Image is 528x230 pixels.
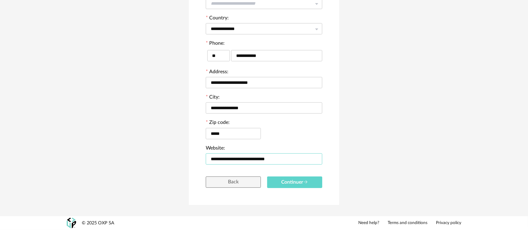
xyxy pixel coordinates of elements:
button: Continuer [267,176,322,188]
a: Need help? [358,220,379,226]
button: Back [206,176,261,188]
label: Address: [206,69,228,76]
label: City: [206,95,220,101]
label: Phone: [206,41,225,47]
img: OXP [67,218,76,229]
label: Website: [206,146,225,152]
label: Country: [206,16,229,22]
label: Zip code: [206,120,230,126]
a: Privacy policy [436,220,461,226]
div: © 2025 OXP SA [82,220,114,226]
span: Back [228,179,239,184]
span: Continuer [281,180,308,185]
a: Terms and conditions [388,220,427,226]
